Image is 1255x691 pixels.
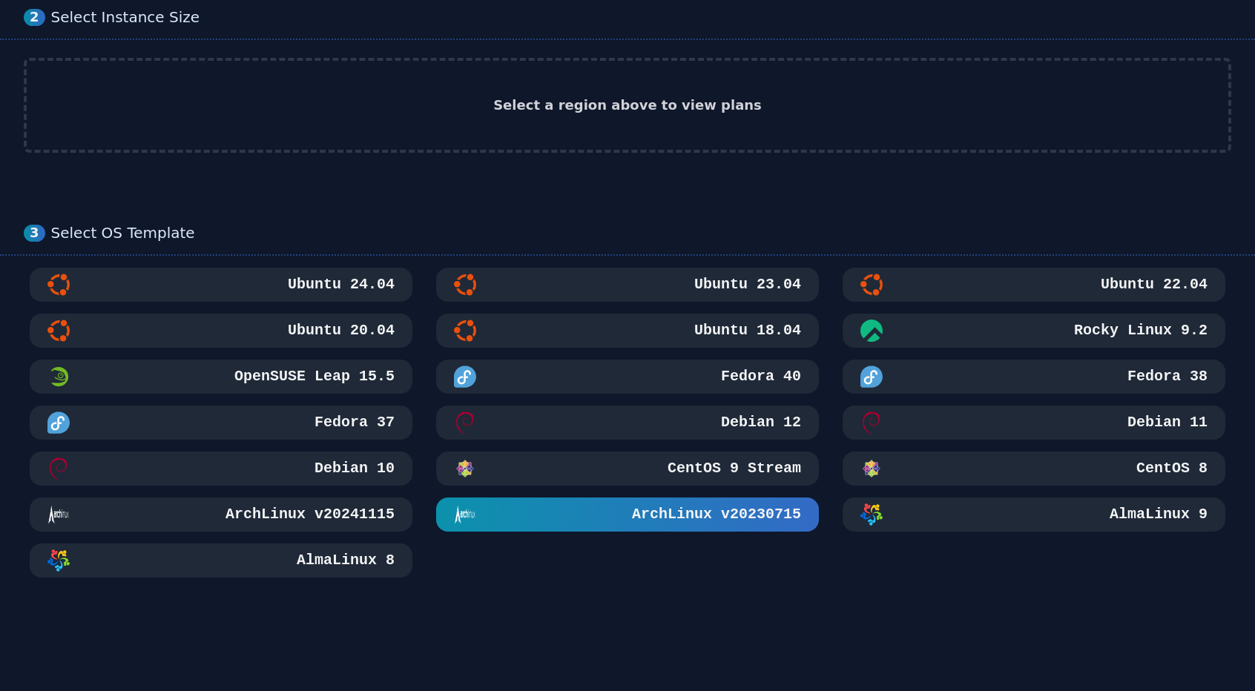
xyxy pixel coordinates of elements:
img: Ubuntu 22.04 [860,274,883,296]
div: Select OS Template [51,224,1231,242]
img: Debian 12 [454,411,476,434]
button: Fedora 37Fedora 37 [30,406,412,440]
button: Ubuntu 22.04Ubuntu 22.04 [843,268,1225,302]
img: Ubuntu 23.04 [454,274,476,296]
button: Fedora 40Fedora 40 [436,360,819,394]
h3: Rocky Linux 9.2 [1071,320,1208,341]
img: Fedora 40 [454,366,476,388]
img: CentOS 9 Stream [454,457,476,480]
button: CentOS 8CentOS 8 [843,452,1225,486]
div: Select Instance Size [51,8,1231,27]
h3: ArchLinux v20230715 [629,504,801,525]
button: OpenSUSE Leap 15.5 MinimalOpenSUSE Leap 15.5 [30,360,412,394]
button: Debian 10Debian 10 [30,452,412,486]
img: Debian 11 [860,411,883,434]
button: Ubuntu 23.04Ubuntu 23.04 [436,268,819,302]
h3: Fedora 37 [312,412,395,433]
img: AlmaLinux 9 [860,503,883,526]
h3: CentOS 9 Stream [665,458,801,479]
h3: ArchLinux v20241115 [223,504,395,525]
img: Fedora 37 [47,411,70,434]
img: Debian 10 [47,457,70,480]
h3: AlmaLinux 8 [294,550,395,571]
img: ArchLinux v20230715 [454,503,476,526]
img: Fedora 38 [860,366,883,388]
div: 2 [24,9,45,26]
img: ArchLinux v20241115 [47,503,70,526]
h3: Ubuntu 20.04 [285,320,395,341]
h3: Ubuntu 23.04 [691,274,801,295]
button: ArchLinux v20241115ArchLinux v20241115 [30,497,412,532]
img: Ubuntu 18.04 [454,320,476,342]
div: 3 [24,225,45,242]
button: CentOS 9 StreamCentOS 9 Stream [436,452,819,486]
h3: Ubuntu 18.04 [691,320,801,341]
h3: AlmaLinux 9 [1107,504,1208,525]
button: Ubuntu 20.04Ubuntu 20.04 [30,314,412,348]
img: OpenSUSE Leap 15.5 Minimal [47,366,70,388]
button: Fedora 38Fedora 38 [843,360,1225,394]
button: Debian 11Debian 11 [843,406,1225,440]
img: Ubuntu 20.04 [47,320,70,342]
img: Ubuntu 24.04 [47,274,70,296]
h3: Debian 12 [718,412,801,433]
img: CentOS 8 [860,457,883,480]
button: Debian 12Debian 12 [436,406,819,440]
button: AlmaLinux 9AlmaLinux 9 [843,497,1225,532]
img: Rocky Linux 9.2 [860,320,883,342]
button: Ubuntu 18.04Ubuntu 18.04 [436,314,819,348]
h3: Debian 11 [1124,412,1208,433]
button: ArchLinux v20230715ArchLinux v20230715 [436,497,819,532]
h3: CentOS 8 [1133,458,1208,479]
button: AlmaLinux 8AlmaLinux 8 [30,543,412,578]
h3: Ubuntu 22.04 [1098,274,1208,295]
h3: OpenSUSE Leap 15.5 [231,366,395,387]
button: Rocky Linux 9.2Rocky Linux 9.2 [843,314,1225,348]
img: AlmaLinux 8 [47,549,70,572]
h3: Fedora 40 [718,366,801,387]
h3: Ubuntu 24.04 [285,274,395,295]
h3: Debian 10 [312,458,395,479]
h3: Fedora 38 [1124,366,1208,387]
button: Ubuntu 24.04Ubuntu 24.04 [30,268,412,302]
h2: Select a region above to view plans [493,95,762,116]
